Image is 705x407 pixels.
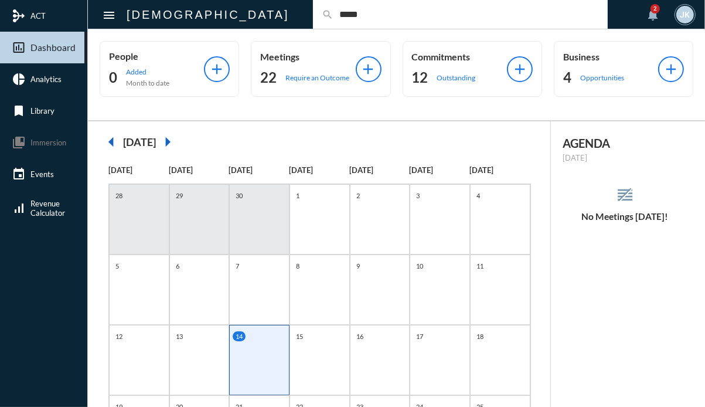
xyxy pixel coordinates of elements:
h2: [DEMOGRAPHIC_DATA] [127,5,290,24]
p: 7 [233,261,242,271]
p: Month to date [126,79,169,87]
p: Opportunities [580,73,624,82]
div: 2 [650,4,660,13]
h2: 12 [412,68,428,87]
p: 10 [413,261,426,271]
span: Events [30,169,54,179]
p: [DATE] [563,153,687,162]
span: Immersion [30,138,66,147]
span: Dashboard [30,42,76,53]
h2: 0 [109,68,117,87]
p: 30 [233,191,246,201]
span: Library [30,106,55,116]
mat-icon: pie_chart [12,72,26,86]
p: [DATE] [469,165,530,175]
p: [DATE] [108,165,169,175]
p: 13 [173,331,186,341]
p: [DATE] [289,165,349,175]
p: 14 [233,331,246,341]
mat-icon: add [663,61,679,77]
div: JK [676,6,694,23]
span: Revenue Calculator [30,199,65,218]
mat-icon: notifications [646,8,660,22]
mat-icon: event [12,167,26,181]
p: People [109,50,204,62]
p: Added [126,67,169,76]
mat-icon: arrow_left [100,130,123,154]
p: 2 [353,191,363,201]
p: 4 [474,191,483,201]
mat-icon: mediation [12,9,26,23]
h2: [DATE] [123,135,156,148]
mat-icon: add [360,61,377,77]
p: 18 [474,331,486,341]
p: Outstanding [437,73,476,82]
p: Meetings [260,51,355,62]
mat-icon: arrow_right [156,130,179,154]
p: 16 [353,331,366,341]
h2: 4 [563,68,571,87]
p: 12 [113,331,125,341]
p: 1 [293,191,302,201]
h2: AGENDA [563,136,687,150]
mat-icon: reorder [615,185,635,205]
span: Analytics [30,74,62,84]
mat-icon: add [512,61,528,77]
mat-icon: Side nav toggle icon [102,8,116,22]
mat-icon: collections_bookmark [12,135,26,150]
p: 29 [173,191,186,201]
h2: 22 [260,68,277,87]
p: 28 [113,191,125,201]
p: 6 [173,261,182,271]
p: [DATE] [169,165,229,175]
p: 8 [293,261,302,271]
mat-icon: add [209,61,225,77]
mat-icon: signal_cellular_alt [12,201,26,215]
p: 3 [413,191,423,201]
button: Toggle sidenav [97,3,121,26]
p: 17 [413,331,426,341]
p: [DATE] [349,165,410,175]
p: 9 [353,261,363,271]
mat-icon: search [322,9,333,21]
p: Commitments [412,51,507,62]
h5: No Meetings [DATE]! [551,211,699,222]
p: 15 [293,331,306,341]
mat-icon: insert_chart_outlined [12,40,26,55]
p: [DATE] [229,165,289,175]
p: Require an Outcome [285,73,349,82]
span: ACT [30,11,46,21]
mat-icon: bookmark [12,104,26,118]
p: Business [563,51,658,62]
p: [DATE] [409,165,469,175]
p: 5 [113,261,122,271]
p: 11 [474,261,486,271]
